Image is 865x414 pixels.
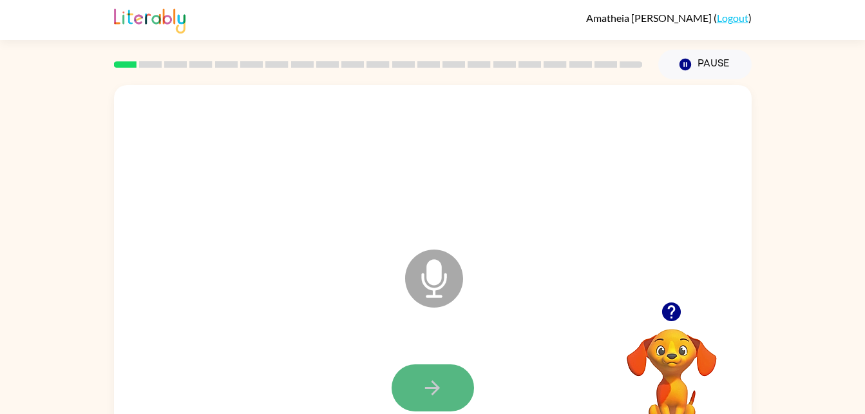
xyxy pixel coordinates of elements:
[717,12,748,24] a: Logout
[586,12,752,24] div: ( )
[114,5,185,34] img: Literably
[586,12,714,24] span: Amatheia [PERSON_NAME]
[658,50,752,79] button: Pause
